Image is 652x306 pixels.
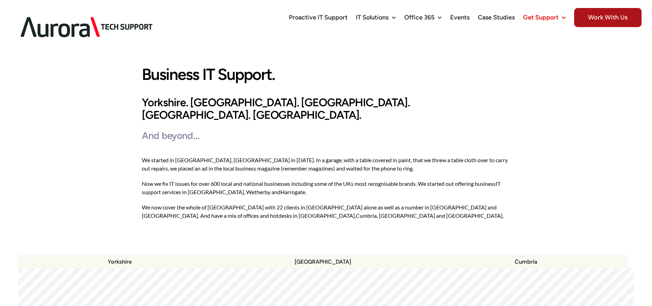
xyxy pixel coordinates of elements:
p: We started in [GEOGRAPHIC_DATA], [GEOGRAPHIC_DATA] in [DATE]. In a garage, with a table covered i... [142,156,510,173]
span: Case Studies [478,14,515,20]
a: Harrogate [280,189,305,195]
p: We now cover the whole of [GEOGRAPHIC_DATA] with 22 clients in [GEOGRAPHIC_DATA] alone as well as... [142,203,510,220]
span: Get Support [523,14,559,20]
a: Cumbria [356,212,377,219]
span: Office 365 [404,14,434,20]
span: Events [450,14,470,20]
img: Aurora Tech Support Logo [10,6,163,49]
p: Now we fix IT issues for over 600 local and national businesses including some of the UKs most re... [142,180,510,196]
h2: Yorkshire. [GEOGRAPHIC_DATA]. [GEOGRAPHIC_DATA]. [GEOGRAPHIC_DATA]. [GEOGRAPHIC_DATA]. [142,96,510,122]
span: Proactive IT Support [289,14,348,20]
p: [GEOGRAPHIC_DATA] [221,258,425,266]
p: Yorkshire [18,258,221,266]
a: IT support services in [GEOGRAPHIC_DATA] [142,180,500,195]
h1: Business IT Support. [142,66,510,84]
p: Cumbria [425,258,628,266]
span: Work With Us [574,8,642,27]
span: IT Solutions [356,14,389,20]
h3: And beyond… [142,130,510,142]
